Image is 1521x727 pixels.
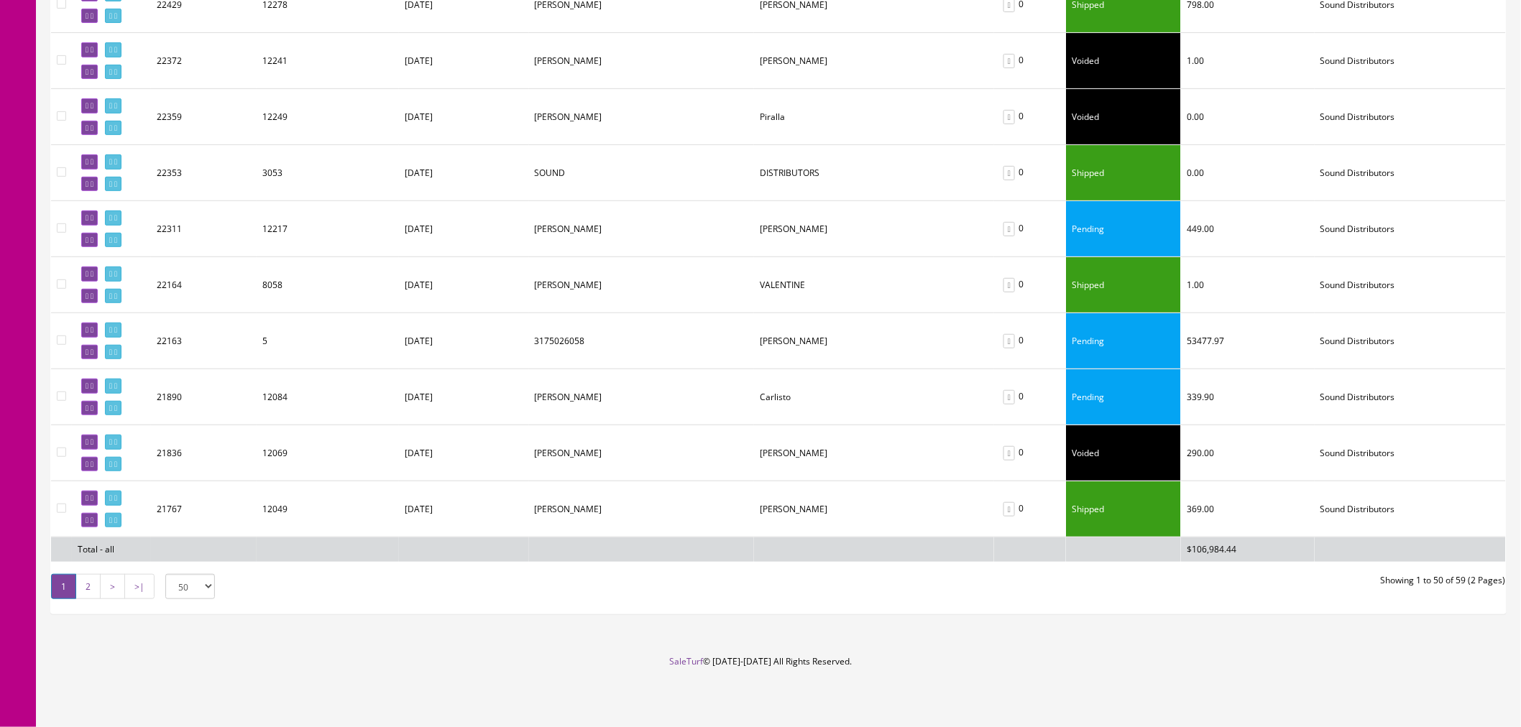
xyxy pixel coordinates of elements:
td: Jacob [754,313,994,369]
td: 369.00 [1181,481,1315,537]
td: 12084 [257,369,399,425]
td: Pending [1066,369,1181,425]
td: 3053 [257,145,399,201]
td: 22353 [151,145,257,201]
td: [DATE] [399,33,529,89]
td: Sound Distributors [1315,369,1506,425]
td: 12069 [257,425,399,481]
td: Carlisto [754,369,994,425]
td: 0 [994,257,1066,313]
td: ERIKKA [529,257,755,313]
td: [DATE] [399,313,529,369]
td: Sound Distributors [1315,257,1506,313]
td: Pending [1066,313,1181,369]
td: Sound Distributors [1315,313,1506,369]
td: VALENTINE [754,257,994,313]
td: Sound Distributors [1315,201,1506,257]
td: 21767 [151,481,257,537]
td: Brandon [529,425,755,481]
td: Shipped [1066,145,1181,201]
td: Sound Distributors [1315,33,1506,89]
td: Pending [1066,201,1181,257]
td: Piralla [754,89,994,145]
td: Shipped [1066,481,1181,537]
td: 53477.97 [1181,313,1315,369]
td: GAMACHE [754,481,994,537]
a: > [100,574,125,599]
td: 290.00 [1181,425,1315,481]
a: 2 [75,574,101,599]
div: Showing 1 to 50 of 59 (2 Pages) [778,574,1517,587]
td: SOUND [529,145,755,201]
td: 22163 [151,313,257,369]
td: 12217 [257,201,399,257]
td: 0 [994,33,1066,89]
td: 12241 [257,33,399,89]
td: $106,984.44 [1181,537,1315,562]
td: Lucio [754,33,994,89]
td: Voided [1066,89,1181,145]
td: Cox [754,425,994,481]
a: >| [124,574,155,599]
td: Shipped [1066,257,1181,313]
span: 1 [51,574,76,599]
td: 8058 [257,257,399,313]
td: 0 [994,369,1066,425]
td: [DATE] [399,425,529,481]
td: 0 [994,145,1066,201]
td: 21890 [151,369,257,425]
td: Joshua [529,33,755,89]
td: 0 [994,201,1066,257]
td: Voided [1066,425,1181,481]
td: Sound Distributors [1315,481,1506,537]
td: 22311 [151,201,257,257]
td: Tom [529,201,755,257]
td: 22164 [151,257,257,313]
td: 12249 [257,89,399,145]
td: 0 [994,425,1066,481]
td: [DATE] [399,201,529,257]
td: [DATE] [399,369,529,425]
td: [DATE] [399,145,529,201]
td: Sound Distributors [1315,145,1506,201]
td: Sound Distributors [1315,425,1506,481]
td: 339.90 [1181,369,1315,425]
td: [DATE] [399,89,529,145]
td: 0.00 [1181,89,1315,145]
td: 1.00 [1181,257,1315,313]
td: 449.00 [1181,201,1315,257]
td: 21836 [151,425,257,481]
td: 0 [994,313,1066,369]
td: 22359 [151,89,257,145]
td: DISTRIBUTORS [754,145,994,201]
td: 0.00 [1181,145,1315,201]
td: Total - all [72,537,151,562]
td: Richard [529,89,755,145]
td: [DATE] [399,257,529,313]
td: 12049 [257,481,399,537]
td: [DATE] [399,481,529,537]
td: Coffey [754,201,994,257]
td: 22372 [151,33,257,89]
td: 0 [994,89,1066,145]
td: 1.00 [1181,33,1315,89]
td: Sound Distributors [1315,89,1506,145]
td: Samantha [529,481,755,537]
a: SaleTurf [669,655,703,667]
td: 5 [257,313,399,369]
td: 3175026058 [529,313,755,369]
td: 0 [994,481,1066,537]
td: Voided [1066,33,1181,89]
td: Justin [529,369,755,425]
